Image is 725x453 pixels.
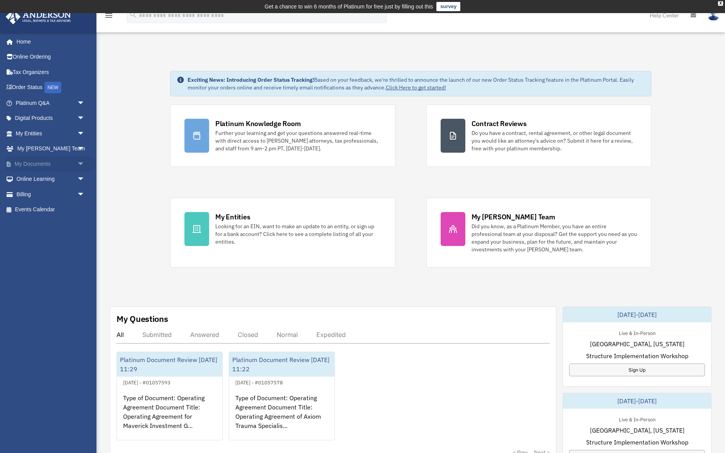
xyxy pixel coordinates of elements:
[229,352,335,377] div: Platinum Document Review [DATE] 11:22
[708,10,719,21] img: User Pic
[563,307,711,322] div: [DATE]-[DATE]
[426,198,652,268] a: My [PERSON_NAME] Team Did you know, as a Platinum Member, you have an entire professional team at...
[104,11,113,20] i: menu
[117,378,177,386] div: [DATE] - #01057593
[229,378,289,386] div: [DATE] - #01057578
[590,339,684,349] span: [GEOGRAPHIC_DATA], [US_STATE]
[104,13,113,20] a: menu
[77,172,93,187] span: arrow_drop_down
[613,415,662,423] div: Live & In-Person
[586,351,688,360] span: Structure Implementation Workshop
[117,313,168,325] div: My Questions
[142,331,172,338] div: Submitted
[316,331,346,338] div: Expedited
[5,80,96,96] a: Order StatusNEW
[5,141,96,157] a: My [PERSON_NAME] Teamarrow_drop_down
[5,49,96,65] a: Online Ordering
[77,111,93,126] span: arrow_drop_down
[77,95,93,111] span: arrow_drop_down
[215,212,250,222] div: My Entities
[170,198,395,268] a: My Entities Looking for an EIN, want to make an update to an entity, or sign up for a bank accoun...
[129,10,137,19] i: search
[77,141,93,157] span: arrow_drop_down
[436,2,460,11] a: survey
[215,222,381,246] div: Looking for an EIN, want to make an update to an entity, or sign up for a bank account? Click her...
[77,156,93,172] span: arrow_drop_down
[472,119,527,128] div: Contract Reviews
[5,126,96,141] a: My Entitiesarrow_drop_down
[613,328,662,337] div: Live & In-Person
[5,95,96,111] a: Platinum Q&Aarrow_drop_down
[117,352,222,377] div: Platinum Document Review [DATE] 11:29
[472,212,555,222] div: My [PERSON_NAME] Team
[5,156,96,172] a: My Documentsarrow_drop_down
[77,187,93,202] span: arrow_drop_down
[277,331,298,338] div: Normal
[5,111,96,126] a: Digital Productsarrow_drop_down
[215,129,381,152] div: Further your learning and get your questions answered real-time with direct access to [PERSON_NAM...
[5,187,96,202] a: Billingarrow_drop_down
[229,387,335,447] div: Type of Document: Operating Agreement Document Title: Operating Agreement of Axiom Trauma Special...
[238,331,258,338] div: Closed
[5,172,96,187] a: Online Learningarrow_drop_down
[718,1,723,6] div: close
[563,393,711,409] div: [DATE]-[DATE]
[5,64,96,80] a: Tax Organizers
[190,331,219,338] div: Answered
[5,34,93,49] a: Home
[117,387,222,447] div: Type of Document: Operating Agreement Document Title: Operating Agreement for Maverick Investment...
[472,129,637,152] div: Do you have a contract, rental agreement, or other legal document you would like an attorney's ad...
[426,104,652,167] a: Contract Reviews Do you have a contract, rental agreement, or other legal document you would like...
[5,202,96,217] a: Events Calendar
[265,2,433,11] div: Get a chance to win 6 months of Platinum for free just by filling out this
[3,9,73,24] img: Anderson Advisors Platinum Portal
[188,76,645,91] div: Based on your feedback, we're thrilled to announce the launch of our new Order Status Tracking fe...
[590,426,684,435] span: [GEOGRAPHIC_DATA], [US_STATE]
[188,76,314,83] strong: Exciting News: Introducing Order Status Tracking!
[569,364,705,376] a: Sign Up
[215,119,301,128] div: Platinum Knowledge Room
[472,222,637,253] div: Did you know, as a Platinum Member, you have an entire professional team at your disposal? Get th...
[229,352,335,440] a: Platinum Document Review [DATE] 11:22[DATE] - #01057578Type of Document: Operating Agreement Docu...
[117,352,223,440] a: Platinum Document Review [DATE] 11:29[DATE] - #01057593Type of Document: Operating Agreement Docu...
[586,438,688,447] span: Structure Implementation Workshop
[77,126,93,141] span: arrow_drop_down
[117,331,124,338] div: All
[386,84,446,91] a: Click Here to get started!
[44,82,61,93] div: NEW
[170,104,395,167] a: Platinum Knowledge Room Further your learning and get your questions answered real-time with dire...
